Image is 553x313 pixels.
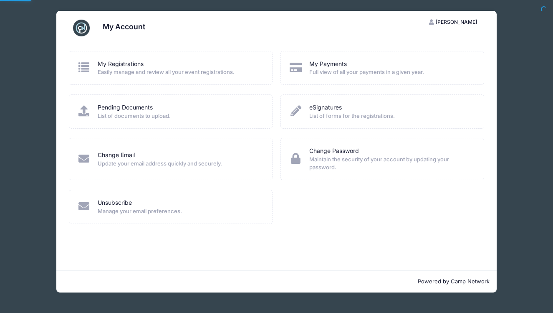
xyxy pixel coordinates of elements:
[309,103,342,112] a: eSignatures
[309,155,473,172] span: Maintain the security of your account by updating your password.
[98,103,153,112] a: Pending Documents
[73,20,90,36] img: CampNetwork
[63,277,490,286] p: Powered by Camp Network
[422,15,485,29] button: [PERSON_NAME]
[436,19,477,25] span: [PERSON_NAME]
[103,22,145,31] h3: My Account
[309,147,359,155] a: Change Password
[309,112,473,120] span: List of forms for the registrations.
[98,198,132,207] a: Unsubscribe
[98,112,261,120] span: List of documents to upload.
[98,151,135,160] a: Change Email
[98,68,261,76] span: Easily manage and review all your event registrations.
[98,160,261,168] span: Update your email address quickly and securely.
[98,60,144,69] a: My Registrations
[98,207,261,216] span: Manage your email preferences.
[309,68,473,76] span: Full view of all your payments in a given year.
[309,60,347,69] a: My Payments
